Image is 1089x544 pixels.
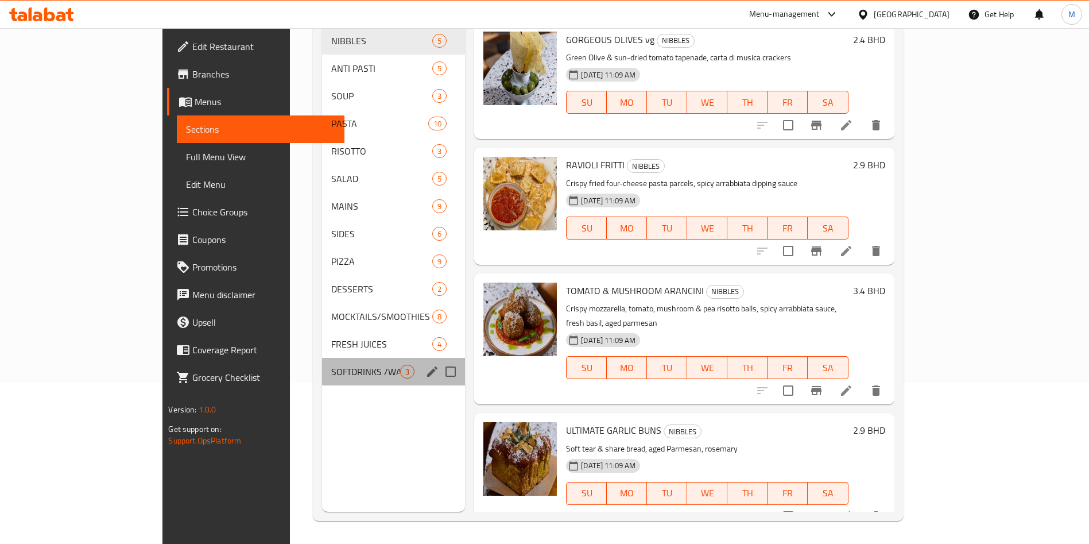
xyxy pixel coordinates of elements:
[483,422,557,496] img: ULTIMATE GARLIC BUNS
[772,94,803,111] span: FR
[607,91,647,114] button: MO
[776,504,800,528] span: Select to update
[627,160,664,173] span: NIBBLES
[776,113,800,137] span: Select to update
[432,254,447,268] div: items
[571,360,602,376] span: SU
[177,115,344,143] a: Sections
[808,217,848,240] button: SA
[839,510,853,523] a: Edit menu item
[401,366,414,377] span: 3
[331,89,432,103] span: SOUP
[772,485,803,501] span: FR
[853,32,885,48] h6: 2.4 BHD
[192,40,335,53] span: Edit Restaurant
[647,482,687,505] button: TU
[647,91,687,114] button: TU
[331,61,432,75] span: ANTI PASTI
[322,22,465,390] nav: Menu sections
[664,425,702,438] div: NIBBLES
[692,485,723,501] span: WE
[331,117,428,130] span: PASTA
[768,356,808,379] button: FR
[707,285,743,298] span: NIBBLES
[853,157,885,173] h6: 2.9 BHD
[566,51,848,65] p: Green Olive & sun-dried tomato tapenade, carta di musica crackers
[428,117,447,130] div: items
[772,360,803,376] span: FR
[768,91,808,114] button: FR
[432,89,447,103] div: items
[192,260,335,274] span: Promotions
[177,171,344,198] a: Edit Menu
[167,88,344,115] a: Menus
[167,33,344,60] a: Edit Restaurant
[611,220,642,237] span: MO
[331,310,432,323] span: MOCKTAILS/SMOOTHIES
[768,217,808,240] button: FR
[331,337,432,351] div: FRESH JUICES
[732,220,763,237] span: TH
[483,157,557,230] img: RAVIOLI FRITTI
[732,94,763,111] span: TH
[687,482,727,505] button: WE
[192,315,335,329] span: Upsell
[862,237,890,265] button: delete
[177,143,344,171] a: Full Menu View
[168,402,196,417] span: Version:
[657,34,695,48] div: NIBBLES
[331,34,432,48] span: NIBBLES
[433,36,446,47] span: 5
[186,178,335,191] span: Edit Menu
[776,239,800,263] span: Select to update
[322,330,465,358] div: FRESH JUICES4
[607,482,647,505] button: MO
[192,371,335,384] span: Grocery Checklist
[322,82,465,110] div: SOUP3
[812,94,843,111] span: SA
[687,91,727,114] button: WE
[483,32,557,105] img: GORGEOUS OLIVES vg
[727,356,768,379] button: TH
[566,302,848,330] p: Crispy mozzarella, tomato, mushroom & pea risotto balls, spicy arrabbiata sauce, fresh basil, age...
[812,485,843,501] span: SA
[167,226,344,253] a: Coupons
[429,118,446,129] span: 10
[566,422,661,439] span: ULTIMATE GARLIC BUNS
[692,220,723,237] span: WE
[433,256,446,267] span: 9
[566,482,607,505] button: SU
[652,485,683,501] span: TU
[576,70,640,80] span: [DATE] 11:09 AM
[167,253,344,281] a: Promotions
[433,91,446,102] span: 3
[862,111,890,139] button: delete
[692,360,723,376] span: WE
[566,31,654,48] span: GORGEOUS OLIVES vg
[687,217,727,240] button: WE
[647,356,687,379] button: TU
[808,91,848,114] button: SA
[566,217,607,240] button: SU
[853,283,885,299] h6: 3.4 BHD
[192,233,335,246] span: Coupons
[432,227,447,241] div: items
[432,172,447,186] div: items
[167,60,344,88] a: Branches
[433,284,446,295] span: 2
[433,229,446,240] span: 6
[576,335,640,346] span: [DATE] 11:09 AM
[331,199,432,213] span: MAINS
[652,360,683,376] span: TU
[322,220,465,248] div: SIDES6
[566,356,607,379] button: SU
[167,364,344,391] a: Grocery Checklist
[839,384,853,398] a: Edit menu item
[576,195,640,206] span: [DATE] 11:09 AM
[566,442,848,456] p: Soft tear & share bread, aged Parmesan, rosemary
[167,281,344,308] a: Menu disclaimer
[322,192,465,220] div: MAINS9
